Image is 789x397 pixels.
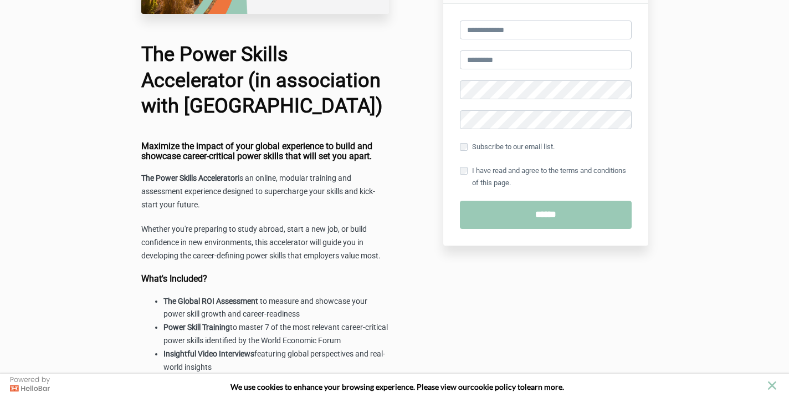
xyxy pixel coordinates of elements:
input: I have read and agree to the terms and conditions of this page. [460,167,468,175]
h4: Maximize the impact of your global experience to build and showcase career-critical power skills ... [141,141,390,161]
label: I have read and agree to the terms and conditions of this page. [460,165,632,189]
strong: The Global ROI Assessment [163,297,258,306]
li: featuring global perspectives and real-world insights [163,348,390,374]
span: We use cookies to enhance your browsing experience. Please view our [230,382,470,391]
strong: The Power Skills Accelerator [141,174,238,182]
li: to measure and showcase your power skill growth and career-readiness [163,295,390,322]
button: close [765,379,779,393]
p: is an online, modular training and assessment experience designed to supercharge your skills and ... [141,172,390,212]
strong: Insightful Video Interviews [163,349,254,358]
strong: Power Skill Training [163,323,230,332]
label: Subscribe to our email list. [460,141,555,153]
span: learn more. [525,382,564,391]
h1: The Power Skills Accelerator (in association with [GEOGRAPHIC_DATA]) [141,42,390,119]
p: Whether you're preparing to study abroad, start a new job, or build confidence in new environment... [141,223,390,263]
strong: to [518,382,525,391]
a: cookie policy [470,382,516,391]
h4: What's Included? [141,274,390,284]
li: to master 7 of the most relevant career-critical power skills identified by the World Economic Forum [163,321,390,348]
input: Subscribe to our email list. [460,143,468,151]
